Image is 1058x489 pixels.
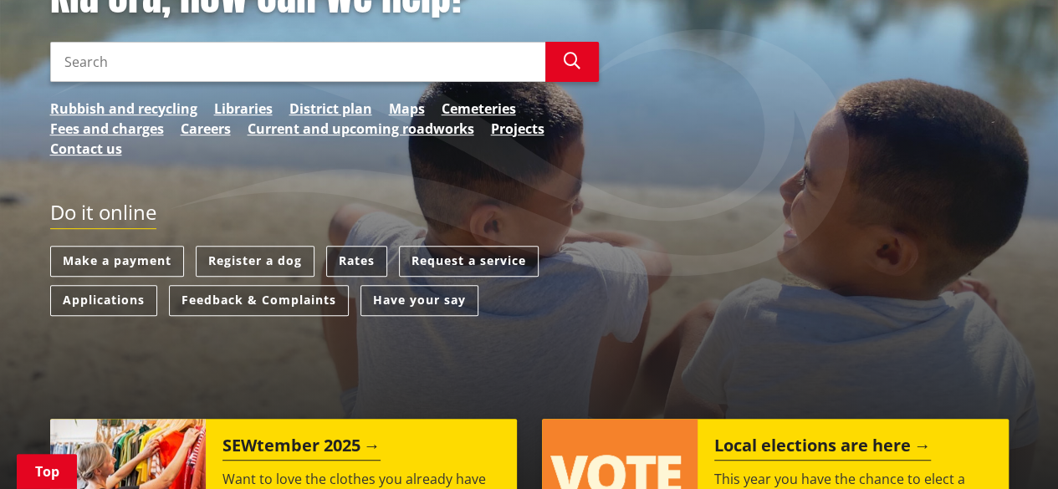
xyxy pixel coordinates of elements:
[17,454,77,489] a: Top
[248,119,474,139] a: Current and upcoming roadworks
[289,99,372,119] a: District plan
[50,139,122,159] a: Contact us
[50,201,156,230] h2: Do it online
[399,246,539,277] a: Request a service
[50,119,164,139] a: Fees and charges
[196,246,314,277] a: Register a dog
[169,285,349,316] a: Feedback & Complaints
[981,419,1041,479] iframe: Messenger Launcher
[50,99,197,119] a: Rubbish and recycling
[389,99,425,119] a: Maps
[442,99,516,119] a: Cemeteries
[181,119,231,139] a: Careers
[326,246,387,277] a: Rates
[50,42,545,82] input: Search input
[491,119,544,139] a: Projects
[222,436,381,461] h2: SEWtember 2025
[714,436,931,461] h2: Local elections are here
[50,246,184,277] a: Make a payment
[50,285,157,316] a: Applications
[360,285,478,316] a: Have your say
[214,99,273,119] a: Libraries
